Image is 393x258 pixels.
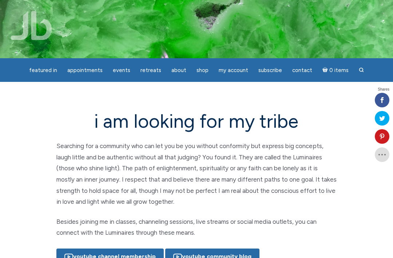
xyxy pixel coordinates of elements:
[56,140,337,207] p: Searching for a community who can let you be you without conformity but express big concepts, lau...
[322,67,329,74] i: Cart
[25,63,61,78] a: featured in
[171,67,186,74] span: About
[219,67,248,74] span: My Account
[258,67,282,74] span: Subscribe
[11,11,52,40] img: Jamie Butler. The Everyday Medium
[56,216,337,238] p: Besides joining me in classes, channeling sessions, live streams or social media outlets, you can...
[192,63,213,78] a: Shop
[63,63,107,78] a: Appointments
[29,67,57,74] span: featured in
[196,67,209,74] span: Shop
[292,67,312,74] span: Contact
[214,63,253,78] a: My Account
[140,67,161,74] span: Retreats
[318,63,353,78] a: Cart0 items
[329,68,349,73] span: 0 items
[67,67,103,74] span: Appointments
[108,63,135,78] a: Events
[167,63,191,78] a: About
[136,63,166,78] a: Retreats
[56,111,337,132] h1: i am looking for my tribe
[288,63,317,78] a: Contact
[378,88,389,91] span: Shares
[113,67,130,74] span: Events
[254,63,286,78] a: Subscribe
